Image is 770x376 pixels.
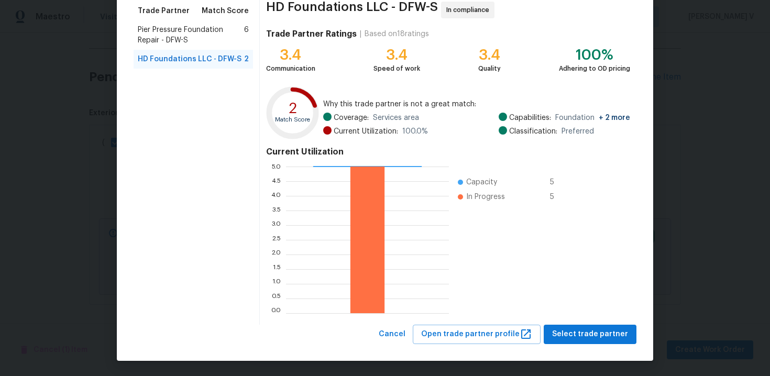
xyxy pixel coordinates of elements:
[375,325,410,344] button: Cancel
[266,29,357,39] h4: Trade Partner Ratings
[202,6,249,16] span: Match Score
[555,113,630,123] span: Foundation
[266,147,630,157] h4: Current Utilization
[334,113,369,123] span: Coverage:
[272,281,281,287] text: 1.0
[552,328,628,341] span: Select trade partner
[402,126,428,137] span: 100.0 %
[271,222,281,228] text: 3.0
[599,114,630,121] span: + 2 more
[421,328,532,341] span: Open trade partner profile
[550,177,567,187] span: 5
[244,25,249,46] span: 6
[379,328,405,341] span: Cancel
[271,310,281,316] text: 0.0
[509,126,557,137] span: Classification:
[559,63,630,74] div: Adhering to OD pricing
[244,54,249,64] span: 2
[272,237,281,243] text: 2.5
[138,25,244,46] span: Pier Pressure Foundation Repair - DFW-S
[266,2,438,18] span: HD Foundations LLC - DFW-S
[466,177,497,187] span: Capacity
[478,63,501,74] div: Quality
[273,266,281,272] text: 1.5
[509,113,551,123] span: Capabilities:
[334,126,398,137] span: Current Utilization:
[446,5,493,15] span: In compliance
[373,63,420,74] div: Speed of work
[272,207,281,214] text: 3.5
[271,251,281,258] text: 2.0
[550,192,567,202] span: 5
[373,113,419,123] span: Services area
[413,325,541,344] button: Open trade partner profile
[271,295,281,302] text: 0.5
[271,193,281,199] text: 4.0
[478,50,501,60] div: 3.4
[266,50,315,60] div: 3.4
[271,178,281,184] text: 4.5
[562,126,594,137] span: Preferred
[138,6,190,16] span: Trade Partner
[373,50,420,60] div: 3.4
[357,29,365,39] div: |
[289,101,297,116] text: 2
[559,50,630,60] div: 100%
[271,163,281,170] text: 5.0
[544,325,636,344] button: Select trade partner
[365,29,429,39] div: Based on 18 ratings
[466,192,505,202] span: In Progress
[323,99,630,109] span: Why this trade partner is not a great match:
[275,117,310,123] text: Match Score
[138,54,241,64] span: HD Foundations LLC - DFW-S
[266,63,315,74] div: Communication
